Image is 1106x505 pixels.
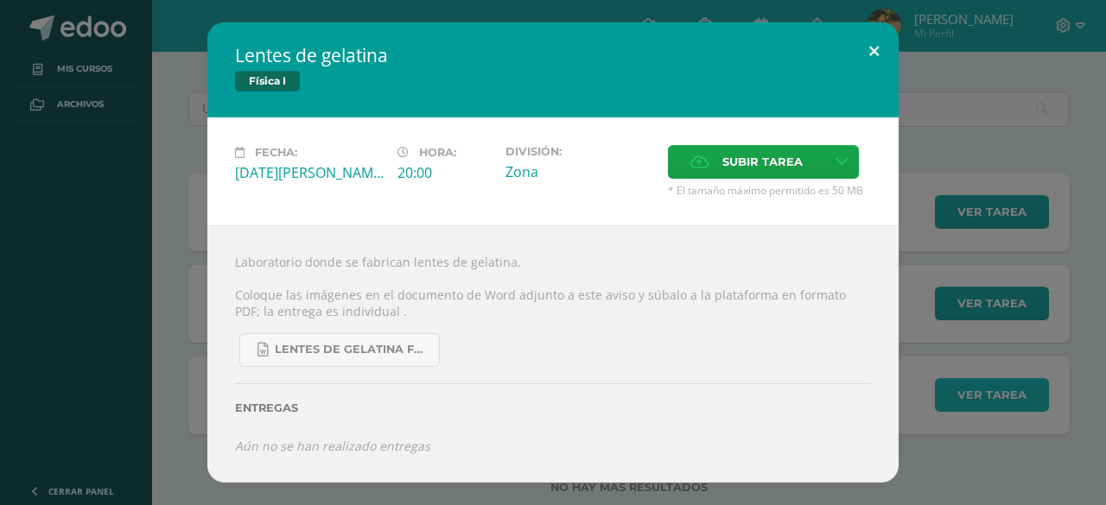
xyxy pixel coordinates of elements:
label: Entregas [235,401,871,414]
h2: Lentes de gelatina [235,43,871,67]
span: Fecha: [255,146,297,159]
a: Lentes de gelatina formato.docx [239,333,440,367]
span: * El tamaño máximo permitido es 50 MB [668,183,871,198]
i: Aún no se han realizado entregas [235,438,430,454]
span: Física I [235,71,300,92]
label: División: [505,145,654,158]
div: [DATE][PERSON_NAME] [235,163,384,182]
span: Lentes de gelatina formato.docx [275,343,430,357]
div: Laboratorio donde se fabrican lentes de gelatina. Coloque las imágenes en el documento de Word ad... [207,225,899,483]
span: Hora: [419,146,456,159]
span: Subir tarea [722,146,803,178]
button: Close (Esc) [849,22,899,81]
div: Zona [505,162,654,181]
div: 20:00 [397,163,492,182]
